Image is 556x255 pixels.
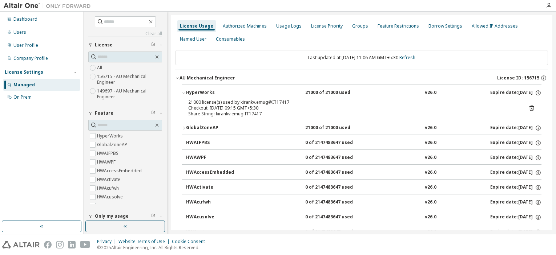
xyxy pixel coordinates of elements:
img: altair_logo.svg [2,241,40,248]
button: Only my usage [88,208,162,224]
div: v26.0 [425,125,436,131]
label: HWAccessEmbedded [97,166,143,175]
label: HyperWorks [97,132,124,140]
label: GlobalZoneAP [97,140,129,149]
div: v26.0 [425,90,436,96]
div: Cookie Consent [172,239,209,244]
div: 21000 license(s) used by kirankv.emug@IT17417 [188,99,517,105]
button: GlobalZoneAP21000 of 21000 usedv26.0Expire date:[DATE] [182,120,541,136]
button: HWAIFPBS0 of 2147483647 usedv26.0Expire date:[DATE] [186,135,541,151]
div: 0 of 2147483647 used [305,229,371,235]
button: AU Mechanical EngineerLicense ID: 156715 [175,70,548,86]
div: Users [13,29,26,35]
img: Altair One [4,2,94,9]
div: v26.0 [425,140,436,146]
span: Clear filter [151,213,156,219]
button: HWAcusolve0 of 2147483647 usedv26.0Expire date:[DATE] [186,209,541,225]
div: Expire date: [DATE] [490,214,541,221]
img: youtube.svg [80,241,90,248]
div: HWAcutrace [186,229,251,235]
div: Expire date: [DATE] [490,199,541,206]
div: Managed [13,82,35,88]
a: Refresh [399,54,415,61]
div: Company Profile [13,55,48,61]
div: 0 of 2147483647 used [305,199,371,206]
div: AU Mechanical Engineer [180,75,235,81]
div: Feature Restrictions [378,23,419,29]
div: Last updated at: [DATE] 11:06 AM GMT+5:30 [175,50,548,65]
div: Named User [180,36,206,42]
div: v26.0 [425,214,436,221]
span: Clear filter [151,42,156,48]
div: Expire date: [DATE] [490,125,541,131]
div: 0 of 2147483647 used [305,140,371,146]
label: HWAIFPBS [97,149,120,158]
div: HWAccessEmbedded [186,169,251,176]
div: Website Terms of Use [118,239,172,244]
label: HWAcutrace [97,201,124,210]
label: 149697 - AU Mechanical Engineer [97,87,162,101]
div: HWAcusolve [186,214,251,221]
div: Expire date: [DATE] [490,155,541,161]
div: HWAcufwh [186,199,251,206]
div: Borrow Settings [428,23,462,29]
label: HWAcusolve [97,193,124,201]
div: Expire date: [DATE] [490,184,541,191]
div: Expire date: [DATE] [490,90,541,96]
div: License Settings [5,69,43,75]
div: Authorized Machines [223,23,267,29]
label: HWActivate [97,175,122,184]
div: Allowed IP Addresses [472,23,518,29]
button: HWActivate0 of 2147483647 usedv26.0Expire date:[DATE] [186,180,541,196]
img: facebook.svg [44,241,52,248]
div: Expire date: [DATE] [490,169,541,176]
div: 21000 of 21000 used [305,90,371,96]
div: 21000 of 21000 used [305,125,371,131]
div: User Profile [13,42,38,48]
div: 0 of 2147483647 used [305,169,371,176]
div: Groups [352,23,368,29]
p: © 2025 Altair Engineering, Inc. All Rights Reserved. [97,244,209,251]
button: Feature [88,105,162,121]
span: Only my usage [95,213,129,219]
label: HWAWPF [97,158,117,166]
span: License [95,42,113,48]
a: Clear all [88,31,162,37]
div: GlobalZoneAP [186,125,251,131]
div: HWAWPF [186,155,251,161]
div: Dashboard [13,16,37,22]
label: HWAcufwh [97,184,120,193]
div: HyperWorks [186,90,251,96]
div: v26.0 [425,169,436,176]
div: 0 of 2147483647 used [305,155,371,161]
div: v26.0 [425,199,436,206]
button: License [88,37,162,53]
img: instagram.svg [56,241,64,248]
button: HWAWPF0 of 2147483647 usedv26.0Expire date:[DATE] [186,150,541,166]
div: License Priority [311,23,343,29]
img: linkedin.svg [68,241,76,248]
span: Feature [95,110,113,116]
div: v26.0 [425,155,436,161]
div: Checkout: [DATE] 09:15 GMT+5:30 [188,105,517,111]
div: v26.0 [425,229,436,235]
button: HWAcufwh0 of 2147483647 usedv26.0Expire date:[DATE] [186,194,541,210]
div: On Prem [13,94,32,100]
span: Clear filter [151,110,156,116]
div: 0 of 2147483647 used [305,214,371,221]
button: HWAccessEmbedded0 of 2147483647 usedv26.0Expire date:[DATE] [186,165,541,181]
div: Share String: kirankv.emug:IT17417 [188,111,517,117]
div: License Usage [180,23,213,29]
span: License ID: 156715 [497,75,539,81]
div: 0 of 2147483647 used [305,184,371,191]
div: v26.0 [425,184,436,191]
div: HWActivate [186,184,251,191]
div: Expire date: [DATE] [490,229,541,235]
div: Usage Logs [276,23,302,29]
button: HyperWorks21000 of 21000 usedv26.0Expire date:[DATE] [182,85,541,101]
div: Expire date: [DATE] [490,140,541,146]
div: HWAIFPBS [186,140,251,146]
div: Privacy [97,239,118,244]
div: Consumables [216,36,245,42]
button: HWAcutrace0 of 2147483647 usedv26.0Expire date:[DATE] [186,224,541,240]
